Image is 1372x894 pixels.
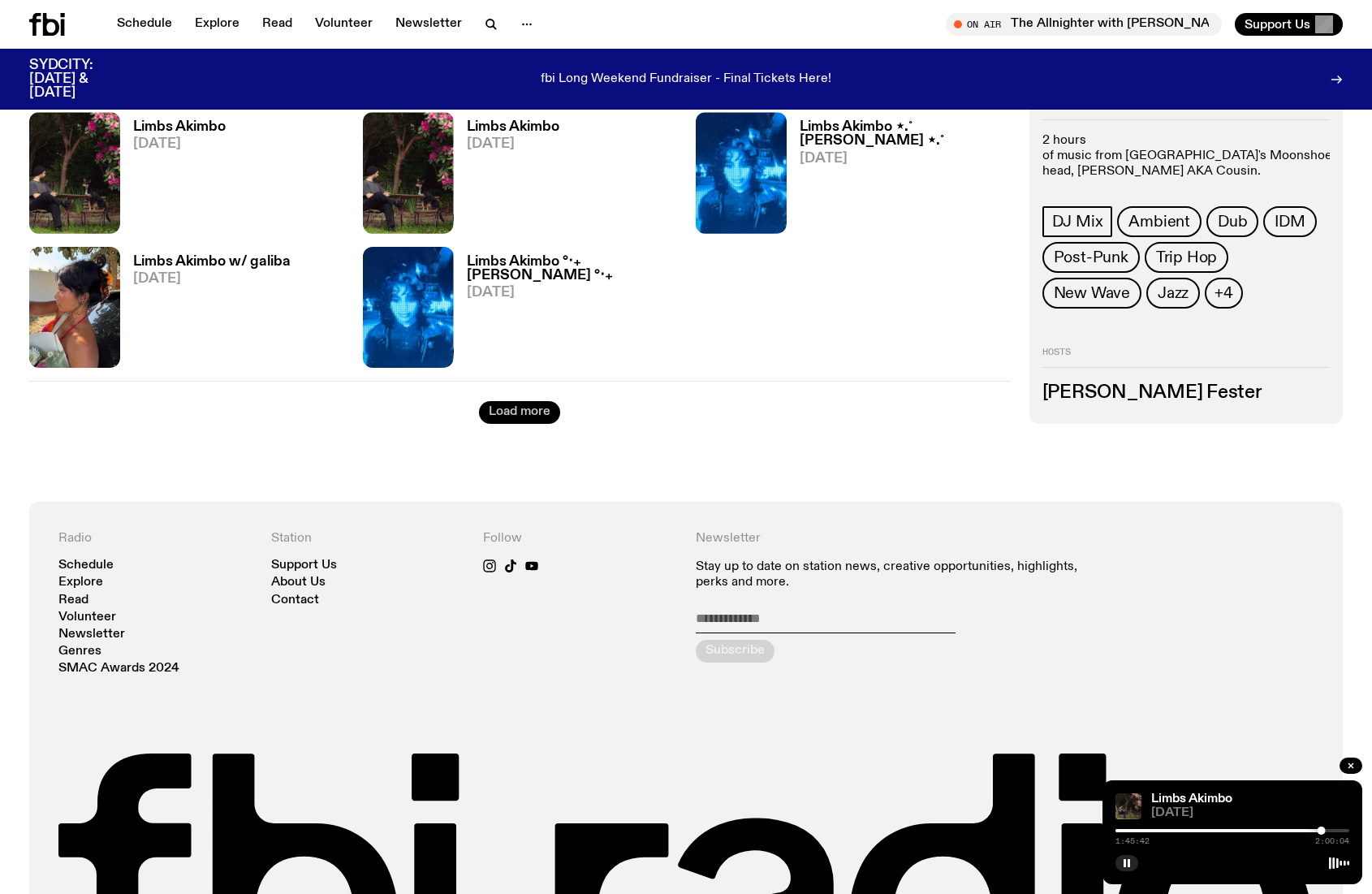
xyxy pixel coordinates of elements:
img: Jackson sits at an outdoor table, legs crossed and gazing at a black and brown dog also sitting a... [1115,793,1141,819]
button: +4 [1205,278,1243,309]
a: Limbs Akimbo[DATE] [120,120,226,233]
h4: Radio [58,531,252,546]
span: Post-Punk [1054,248,1128,266]
a: Explore [185,13,249,36]
span: +4 [1215,284,1233,302]
button: Support Us [1235,13,1343,36]
span: Trip Hop [1156,248,1217,266]
img: Jackson sits at an outdoor table, legs crossed and gazing at a black and brown dog also sitting a... [29,112,120,233]
span: New Wave [1054,284,1130,302]
a: Limbs Akimbo[DATE] [454,120,559,233]
a: Read [252,13,302,36]
h3: [PERSON_NAME] Fester [1042,383,1331,401]
a: Genres [58,646,101,658]
a: Read [58,594,88,607]
span: Support Us [1245,17,1310,32]
a: Volunteer [305,13,382,36]
a: Newsletter [58,628,125,641]
span: [DATE] [133,272,291,286]
p: 2 hours of music from [GEOGRAPHIC_DATA]'s Moonshoe Label head, [PERSON_NAME] AKA Cousin. [1042,132,1331,179]
h4: Follow [483,531,676,546]
h4: Station [271,531,464,546]
span: 1:45:42 [1115,837,1150,845]
button: Subscribe [696,640,774,663]
h3: Limbs Akimbo °‧₊ [PERSON_NAME] °‧₊ [467,255,677,283]
a: IDM [1263,206,1316,237]
a: New Wave [1042,278,1141,309]
a: About Us [271,577,326,589]
h3: Limbs Akimbo w/ galiba [133,255,291,269]
a: Explore [58,577,103,589]
a: Ambient [1117,206,1202,237]
a: Limbs Akimbo w/ galiba[DATE] [120,255,291,368]
p: fbi Long Weekend Fundraiser - Final Tickets Here! [541,72,831,87]
span: Ambient [1128,213,1190,231]
a: Limbs Akimbo [1151,793,1232,805]
span: [DATE] [1151,807,1349,819]
a: SMAC Awards 2024 [58,663,179,675]
a: Trip Hop [1145,242,1228,273]
span: [DATE] [467,286,677,300]
h4: Newsletter [696,531,1101,546]
a: Contact [271,594,319,607]
a: Newsletter [386,13,472,36]
a: Volunteer [58,611,116,624]
span: [DATE] [467,137,559,151]
a: Schedule [107,13,182,36]
span: Dub [1218,213,1247,231]
button: On AirThe Allnighter with [PERSON_NAME] [946,13,1222,36]
a: Limbs Akimbo ⋆.˚ [PERSON_NAME] ⋆.˚[DATE] [787,120,1010,233]
h3: Limbs Akimbo ⋆.˚ [PERSON_NAME] ⋆.˚ [800,120,1010,148]
a: Dub [1206,206,1258,237]
button: Load more [479,401,560,424]
a: Post-Punk [1042,242,1140,273]
span: [DATE] [133,137,226,151]
span: DJ Mix [1052,213,1103,231]
h3: Limbs Akimbo [467,120,559,134]
span: Jazz [1158,284,1189,302]
span: [DATE] [800,152,1010,166]
img: Jackson sits at an outdoor table, legs crossed and gazing at a black and brown dog also sitting a... [363,112,454,233]
a: Schedule [58,559,114,572]
p: Stay up to date on station news, creative opportunities, highlights, perks and more. [696,559,1101,590]
a: Support Us [271,559,337,572]
a: Limbs Akimbo °‧₊ [PERSON_NAME] °‧₊[DATE] [454,255,677,368]
a: Jazz [1146,278,1200,309]
h3: SYDCITY: [DATE] & [DATE] [29,58,133,100]
a: DJ Mix [1042,206,1113,237]
h2: Hosts [1042,348,1331,367]
span: 2:00:04 [1315,837,1349,845]
span: IDM [1275,213,1305,231]
h3: Limbs Akimbo [133,120,226,134]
